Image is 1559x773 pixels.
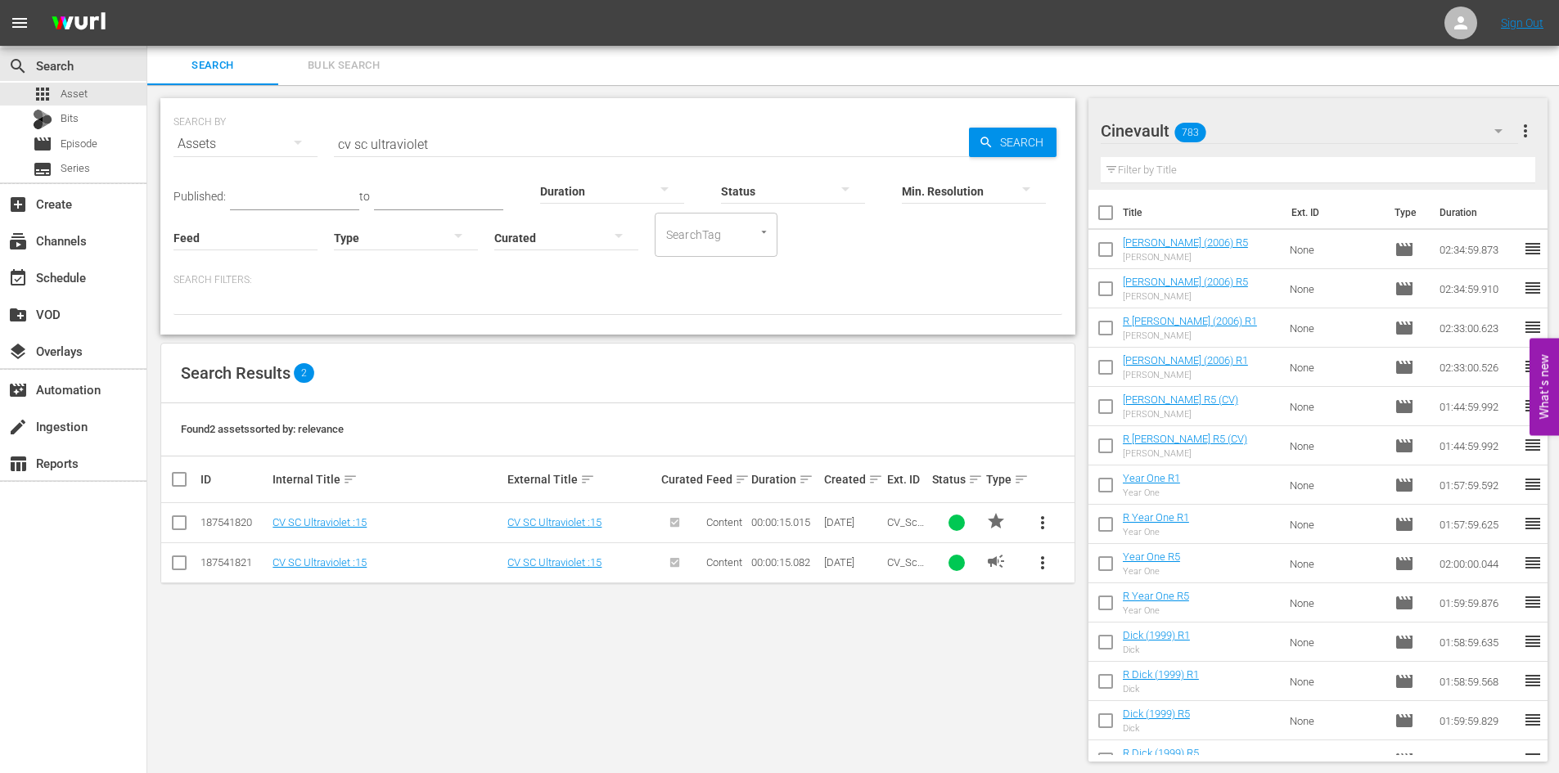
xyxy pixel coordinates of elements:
button: Open Feedback Widget [1530,338,1559,435]
a: Year One R1 [1123,472,1180,484]
th: Title [1123,190,1282,236]
div: Duration [751,470,818,489]
div: Status [932,470,981,489]
td: None [1283,230,1388,269]
span: Episode [1395,475,1414,495]
span: Published: [173,190,226,203]
span: Episode [1395,397,1414,416]
a: CV SC Ultraviolet :15 [507,556,602,569]
div: [PERSON_NAME] [1123,448,1247,459]
button: Search [969,128,1057,157]
span: Episode [1395,436,1414,456]
div: Created [824,470,882,489]
div: Type [986,470,1017,489]
a: [PERSON_NAME] R5 (CV) [1123,393,1238,406]
button: Open [756,224,772,240]
div: Year One [1123,566,1180,577]
span: reorder [1523,671,1543,690]
td: 01:44:59.992 [1433,426,1523,465]
a: R [PERSON_NAME] R5 (CV) [1123,433,1247,445]
div: [DATE] [824,516,882,528]
th: Duration [1430,190,1528,236]
span: reorder [1523,317,1543,337]
span: sort [343,472,358,487]
span: Bits [61,110,79,127]
td: None [1283,426,1388,465]
span: reorder [1523,710,1543,730]
span: movie [1395,632,1414,652]
a: CV SC Ultraviolet :15 [507,516,602,528]
span: Ingestion [8,417,28,437]
div: [PERSON_NAME] [1123,252,1248,263]
div: [DATE] [824,556,882,569]
div: 00:00:15.082 [751,556,818,569]
div: 187541821 [201,556,268,569]
span: Create [8,195,28,214]
span: reorder [1523,278,1543,298]
td: None [1283,505,1388,544]
span: CV_SceneSelect_79 [887,556,925,593]
span: reorder [1523,592,1543,612]
span: Episode [1395,750,1414,770]
a: R Year One R1 [1123,511,1189,524]
div: Assets [173,121,318,167]
span: Series [33,160,52,179]
span: more_vert [1516,121,1535,141]
td: 01:58:59.635 [1433,622,1523,662]
p: Search Filters: [173,273,1062,287]
img: ans4CAIJ8jUAAAAAAAAAAAAAAAAAAAAAAAAgQb4GAAAAAAAAAAAAAAAAAAAAAAAAJMjXAAAAAAAAAAAAAAAAAAAAAAAAgAT5G... [39,4,118,43]
span: Search Results [181,363,291,383]
span: Content [706,516,742,528]
span: Episode [1395,515,1414,534]
td: 02:33:00.526 [1433,348,1523,387]
td: 02:34:59.873 [1433,230,1523,269]
span: reorder [1523,631,1543,651]
td: None [1283,544,1388,583]
td: 01:44:59.992 [1433,387,1523,426]
a: [PERSON_NAME] (2006) R5 [1123,276,1248,288]
span: Episode [1395,554,1414,573]
td: 02:33:00.623 [1433,308,1523,348]
span: Channels [8,231,28,251]
span: sort [735,472,750,487]
div: Dick [1123,645,1190,655]
a: Year One R5 [1123,551,1180,563]
td: 01:58:59.568 [1433,662,1523,701]
a: R Dick (1999) R1 [1123,668,1199,681]
a: Sign Out [1501,16,1543,29]
td: None [1283,701,1388,740]
span: reorder [1523,435,1543,455]
div: [PERSON_NAME] [1123,330,1257,341]
span: Reports [8,454,28,474]
td: None [1283,622,1388,662]
div: Dick [1123,684,1199,694]
td: None [1283,465,1388,505]
span: Search [157,56,268,75]
span: reorder [1523,553,1543,573]
span: PROMO [986,511,1006,531]
a: R [PERSON_NAME] (2006) R1 [1123,315,1257,327]
span: Schedule [8,268,28,288]
span: to [359,190,370,203]
th: Ext. ID [1282,190,1386,236]
div: Year One [1123,605,1189,616]
a: R Year One R5 [1123,590,1189,602]
span: Overlays [8,342,28,362]
td: 01:59:59.876 [1433,583,1523,622]
a: Dick (1999) R5 [1123,708,1190,720]
div: External Title [507,470,656,489]
button: more_vert [1023,543,1062,582]
span: Episode [1395,593,1414,613]
a: CV SC Ultraviolet :15 [273,556,367,569]
span: Episode [1395,279,1414,299]
td: None [1283,662,1388,701]
span: CV_SceneSelect_79P [887,516,925,553]
a: CV SC Ultraviolet :15 [273,516,367,528]
div: Dick [1123,723,1190,734]
td: None [1283,308,1388,348]
span: VOD [8,305,28,325]
div: [PERSON_NAME] [1123,370,1248,380]
span: reorder [1523,396,1543,416]
td: 01:57:59.592 [1433,465,1523,505]
span: Episode [1395,357,1414,377]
